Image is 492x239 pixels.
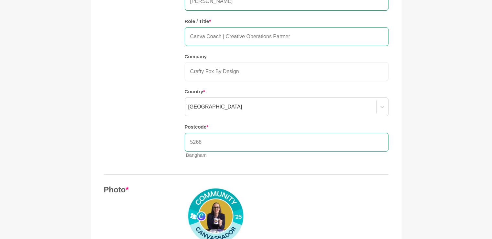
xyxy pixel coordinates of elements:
div: [GEOGRAPHIC_DATA] [188,103,242,111]
input: Role / Title [185,27,388,46]
p: Bangham [186,152,388,159]
h5: Role / Title [185,18,388,25]
h5: Postcode [185,124,388,130]
h5: Company [185,54,388,60]
input: Postcode [185,133,388,152]
input: Company [185,62,388,81]
h4: Photo [104,185,172,195]
h5: Country [185,89,388,95]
